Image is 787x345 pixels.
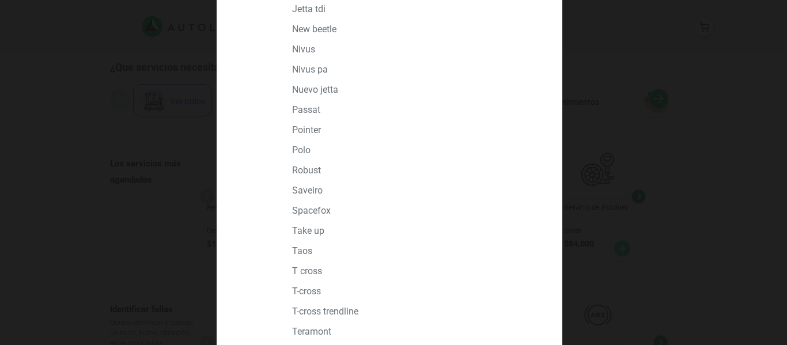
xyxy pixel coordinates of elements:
p: NEW BEETLE [292,24,539,35]
p: TAOS [292,245,539,256]
p: T CROSS [292,266,539,276]
p: NUEVO JETTA [292,84,539,95]
p: T-CROSS TRENDLINE [292,306,539,317]
p: POLO [292,145,539,156]
p: TAKE UP [292,225,539,236]
p: TERAMONT [292,326,539,337]
p: SAVEIRO [292,185,539,196]
p: SPACEFOX [292,205,539,216]
p: NIVUS [292,44,539,55]
p: ROBUST [292,165,539,176]
p: JETTA TDI [292,3,539,14]
p: POINTER [292,124,539,135]
p: NIVUS PA [292,64,539,75]
p: T-CROSS [292,286,539,297]
p: PASSAT [292,104,539,115]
